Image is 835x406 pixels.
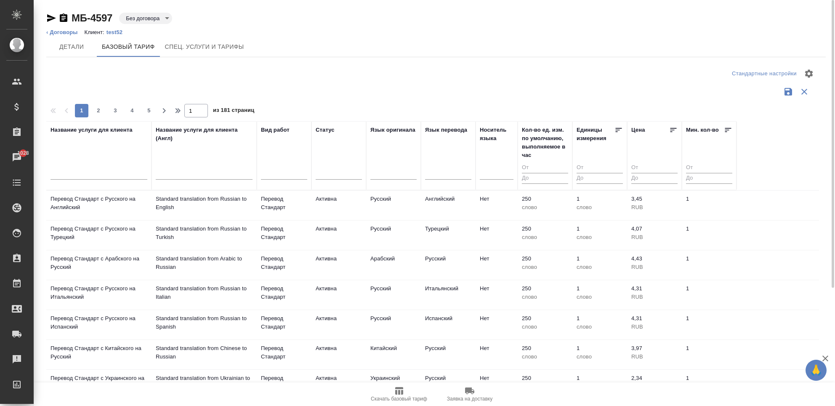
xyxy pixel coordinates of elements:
[522,255,568,263] p: 250
[577,293,623,301] p: слово
[46,191,152,220] td: Перевод Стандарт с Русского на Английский
[156,126,253,143] div: Название услуги для клиента (Англ)
[125,104,139,117] button: 4
[102,42,155,52] span: Базовый тариф
[421,220,476,250] td: Турецкий
[46,370,152,399] td: Перевод Стандарт с Украинского на Русский
[577,353,623,361] p: слово
[421,310,476,340] td: Испанский
[522,263,568,271] p: слово
[577,163,623,173] input: От
[631,173,678,183] input: До
[522,195,568,203] p: 250
[682,250,737,280] td: 1
[730,67,799,80] div: split button
[577,284,623,293] p: 1
[799,64,819,84] span: Настроить таблицу
[46,280,152,310] td: Перевод Стандарт с Русского на Итальянский
[46,340,152,369] td: Перевод Стандарт с Китайского на Русский
[577,314,623,323] p: 1
[257,220,311,250] td: Перевод Стандарт
[631,233,678,241] p: RUB
[51,126,133,134] div: Название услуги для клиента
[46,29,78,35] a: ‹ Договоры
[522,314,568,323] p: 250
[425,126,467,134] div: Язык перевода
[631,293,678,301] p: RUB
[311,220,366,250] td: Активна
[165,42,244,52] span: Спец. услуги и тарифы
[476,191,518,220] td: Нет
[142,104,156,117] button: 5
[631,203,678,212] p: RUB
[631,314,678,323] p: 4,31
[682,370,737,399] td: 1
[577,173,623,183] input: До
[522,284,568,293] p: 250
[631,163,678,173] input: От
[109,104,122,117] button: 3
[92,104,105,117] button: 2
[682,280,737,310] td: 1
[682,340,737,369] td: 1
[366,250,421,280] td: Арабский
[46,310,152,340] td: Перевод Стандарт с Русского на Испанский
[476,250,518,280] td: Нет
[522,203,568,212] p: слово
[257,370,311,399] td: Перевод Стандарт
[577,195,623,203] p: 1
[257,310,311,340] td: Перевод Стандарт
[577,255,623,263] p: 1
[213,105,254,117] span: из 181 страниц
[476,340,518,369] td: Нет
[46,13,56,23] button: Скопировать ссылку для ЯМессенджера
[686,163,732,173] input: От
[106,29,129,35] a: test52
[631,353,678,361] p: RUB
[577,344,623,353] p: 1
[316,126,335,134] div: Статус
[311,370,366,399] td: Активна
[257,340,311,369] td: Перевод Стандарт
[364,382,434,406] button: Скачать базовый тариф
[631,263,678,271] p: RUB
[686,173,732,183] input: До
[366,310,421,340] td: Русский
[631,344,678,353] p: 3,97
[421,340,476,369] td: Русский
[476,280,518,310] td: Нет
[806,360,827,381] button: 🙏
[311,250,366,280] td: Активна
[46,250,152,280] td: Перевод Стандарт с Арабского на Русский
[522,225,568,233] p: 250
[366,280,421,310] td: Русский
[476,310,518,340] td: Нет
[682,191,737,220] td: 1
[59,13,69,23] button: Скопировать ссылку
[370,126,415,134] div: Язык оригинала
[522,126,568,159] div: Кол-во ед. изм. по умолчанию, выполняемое в час
[109,106,122,115] span: 3
[577,233,623,241] p: слово
[152,191,257,220] td: Standard translation from Russian to English
[85,29,106,35] p: Клиент:
[371,396,427,402] span: Скачать базовый тариф
[72,12,112,24] a: МБ-4597
[522,233,568,241] p: слово
[631,374,678,382] p: 2,34
[809,361,823,379] span: 🙏
[46,220,152,250] td: Перевод Стандарт с Русского на Турецкий
[366,340,421,369] td: Китайский
[682,310,737,340] td: 1
[780,84,796,100] button: Сохранить фильтры
[257,280,311,310] td: Перевод Стандарт
[311,310,366,340] td: Активна
[631,225,678,233] p: 4,07
[577,323,623,331] p: слово
[51,42,92,52] span: Детали
[421,250,476,280] td: Русский
[447,396,492,402] span: Заявка на доставку
[682,220,737,250] td: 1
[522,353,568,361] p: слово
[261,126,290,134] div: Вид работ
